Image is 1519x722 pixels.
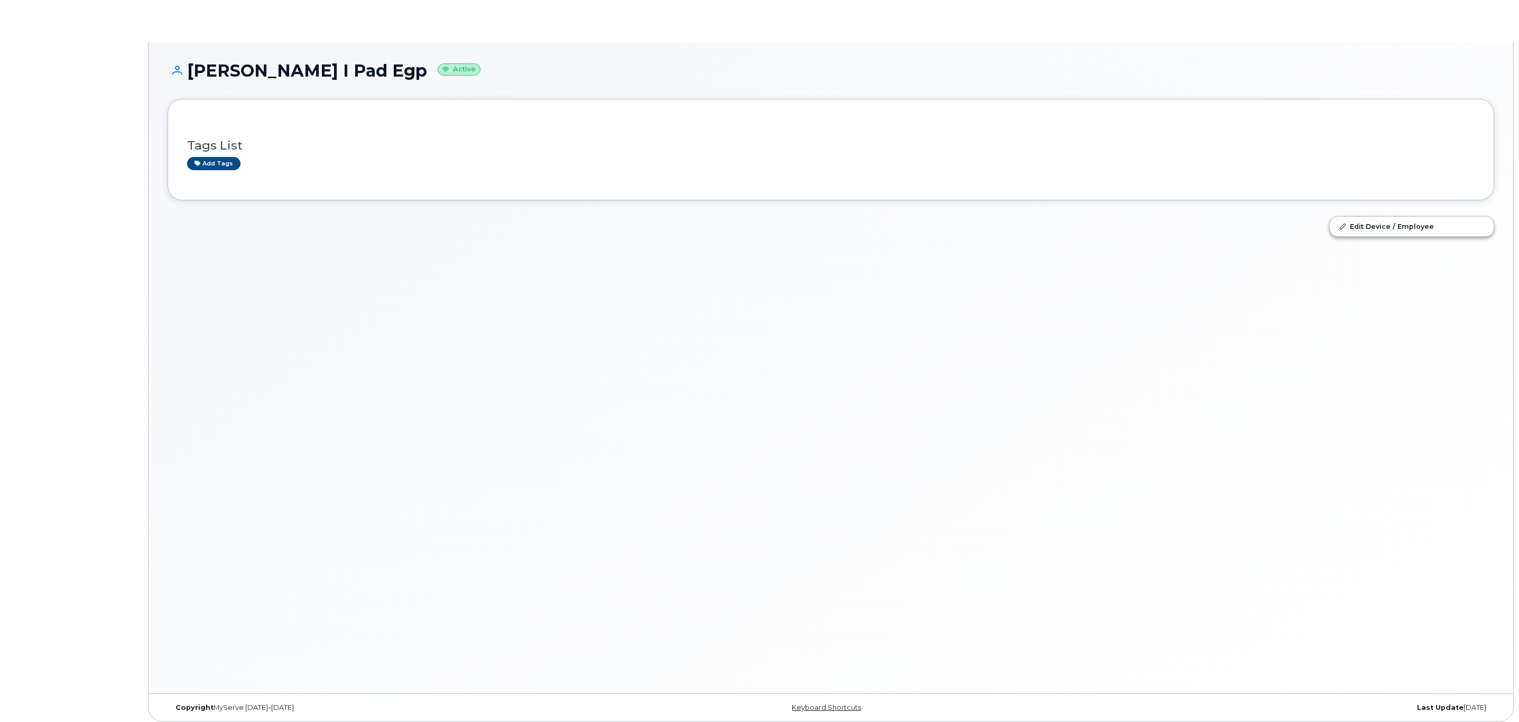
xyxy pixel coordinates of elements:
[1330,217,1494,236] a: Edit Device / Employee
[168,61,1494,80] h1: [PERSON_NAME] I Pad Egp
[1052,704,1494,712] div: [DATE]
[187,139,1475,152] h3: Tags List
[168,704,610,712] div: MyServe [DATE]–[DATE]
[175,704,214,711] strong: Copyright
[792,704,861,711] a: Keyboard Shortcuts
[1417,704,1464,711] strong: Last Update
[438,63,480,76] small: Active
[187,157,240,170] a: Add tags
